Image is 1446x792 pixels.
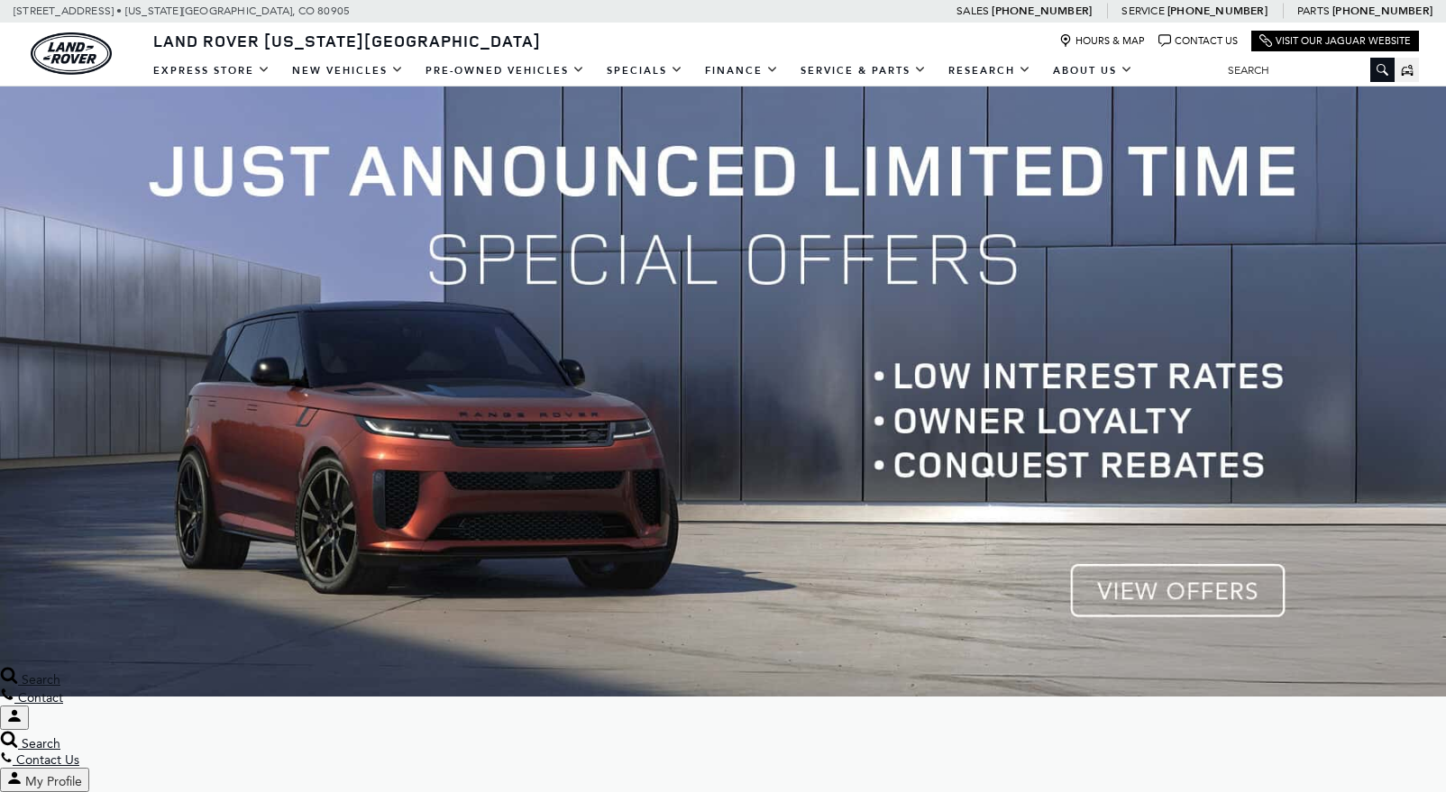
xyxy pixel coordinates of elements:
a: Hours & Map [1059,34,1145,48]
a: land-rover [31,32,112,75]
a: Finance [694,55,790,86]
span: Contact [18,690,63,706]
span: Parts [1297,5,1330,17]
span: Search [22,672,60,687]
a: About Us [1042,55,1144,86]
span: Sales [956,5,989,17]
a: New Vehicles [281,55,415,86]
a: Research [938,55,1042,86]
span: Service [1121,5,1164,17]
a: Service & Parts [790,55,938,86]
input: Search [1214,59,1395,81]
nav: Main Navigation [142,55,1144,86]
a: Land Rover [US_STATE][GEOGRAPHIC_DATA] [142,30,552,51]
span: Search [22,736,60,751]
span: Contact Us [16,752,79,768]
a: [STREET_ADDRESS] • [US_STATE][GEOGRAPHIC_DATA], CO 80905 [14,5,350,17]
a: [PHONE_NUMBER] [1332,4,1432,18]
a: Pre-Owned Vehicles [415,55,596,86]
a: [PHONE_NUMBER] [992,4,1092,18]
img: Land Rover [31,32,112,75]
span: My Profile [25,774,82,789]
a: EXPRESS STORE [142,55,281,86]
a: Specials [596,55,694,86]
a: Contact Us [1158,34,1238,48]
a: Visit Our Jaguar Website [1259,34,1411,48]
span: Land Rover [US_STATE][GEOGRAPHIC_DATA] [153,30,541,51]
a: [PHONE_NUMBER] [1167,4,1268,18]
